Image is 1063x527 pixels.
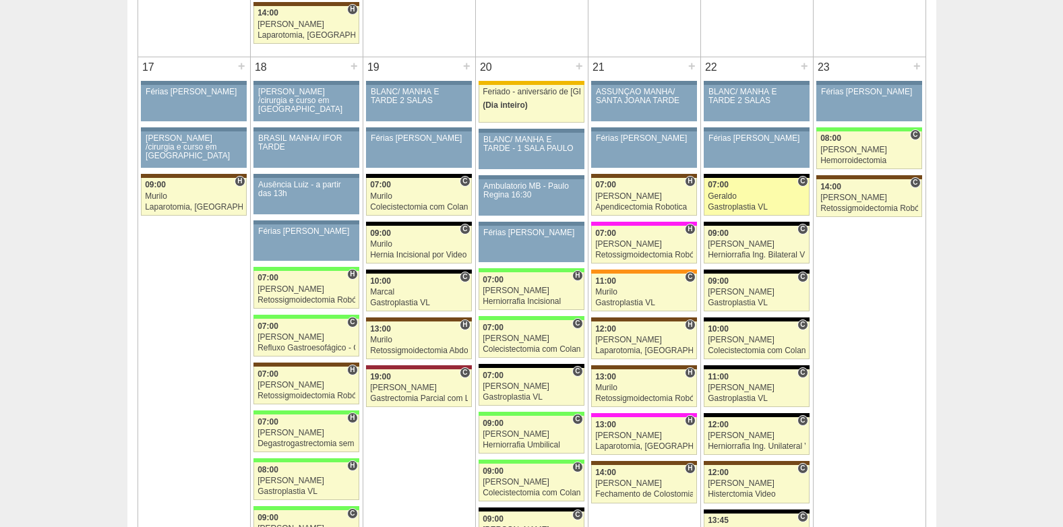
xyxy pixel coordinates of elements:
[704,461,809,465] div: Key: Santa Joana
[253,6,359,44] a: H 14:00 [PERSON_NAME] Laparotomia, [GEOGRAPHIC_DATA], Drenagem, Bridas VL
[257,20,355,29] div: [PERSON_NAME]
[479,81,584,85] div: Key: Feriado
[595,420,616,429] span: 13:00
[461,57,473,75] div: +
[257,513,278,522] span: 09:00
[685,272,695,282] span: Consultório
[704,178,809,216] a: C 07:00 Geraldo Gastroplastia VL
[253,174,359,178] div: Key: Aviso
[253,458,359,462] div: Key: Brasil
[708,240,806,249] div: [PERSON_NAME]
[257,487,355,496] div: Gastroplastia VL
[483,478,580,487] div: [PERSON_NAME]
[708,479,806,488] div: [PERSON_NAME]
[483,334,580,343] div: [PERSON_NAME]
[483,275,504,284] span: 07:00
[253,506,359,510] div: Key: Brasil
[821,88,917,96] div: Férias [PERSON_NAME]
[347,508,357,519] span: Consultório
[479,368,584,406] a: C 07:00 [PERSON_NAME] Gastroplastia VL
[591,274,696,311] a: C 11:00 Murilo Gastroplastia VL
[820,156,918,165] div: Hemorroidectomia
[685,367,695,378] span: Hospital
[708,372,729,381] span: 11:00
[253,2,359,6] div: Key: Santa Joana
[483,418,504,428] span: 09:00
[370,299,468,307] div: Gastroplastia VL
[483,135,580,153] div: BLANC/ MANHÃ E TARDE - 1 SALA PAULO
[483,323,504,332] span: 07:00
[483,382,580,391] div: [PERSON_NAME]
[708,468,729,477] span: 12:00
[704,413,809,417] div: Key: Blanc
[708,299,806,307] div: Gastroplastia VL
[479,412,584,416] div: Key: Brasil
[257,8,278,18] span: 14:00
[370,251,468,259] div: Hernia Incisional por Video
[145,192,243,201] div: Murilo
[370,383,468,392] div: [PERSON_NAME]
[708,88,805,105] div: BLANC/ MANHÃ E TARDE 2 SALAS
[591,174,696,178] div: Key: Santa Joana
[708,394,806,403] div: Gastroplastia VL
[253,81,359,85] div: Key: Aviso
[910,177,920,188] span: Consultório
[820,146,918,154] div: [PERSON_NAME]
[572,270,582,281] span: Hospital
[708,180,729,189] span: 07:00
[476,57,497,77] div: 20
[479,460,584,464] div: Key: Brasil
[371,134,467,143] div: Férias [PERSON_NAME]
[816,81,921,85] div: Key: Aviso
[595,240,693,249] div: [PERSON_NAME]
[820,204,918,213] div: Retossigmoidectomia Robótica
[596,88,692,105] div: ASSUNÇÃO MANHÃ/ SANTA JOANA TARDE
[704,465,809,503] a: C 12:00 [PERSON_NAME] Histerctomia Video
[704,222,809,226] div: Key: Blanc
[483,88,580,96] div: Feriado - aniversário de [GEOGRAPHIC_DATA]
[595,490,693,499] div: Fechamento de Colostomia ou Enterostomia
[483,514,504,524] span: 09:00
[704,174,809,178] div: Key: Blanc
[366,274,471,311] a: C 10:00 Marcal Gastroplastia VL
[370,228,391,238] span: 09:00
[460,176,470,187] span: Consultório
[591,413,696,417] div: Key: Pro Matre
[366,131,471,168] a: Férias [PERSON_NAME]
[253,85,359,121] a: [PERSON_NAME] /cirurgia e curso em [GEOGRAPHIC_DATA]
[483,345,580,354] div: Colecistectomia com Colangiografia VL
[483,182,580,199] div: Ambulatorio MB - Paulo Regina 16:30
[591,85,696,121] a: ASSUNÇÃO MANHÃ/ SANTA JOANA TARDE
[686,57,698,75] div: +
[595,394,693,403] div: Retossigmoidectomia Robótica
[572,318,582,329] span: Consultório
[595,251,693,259] div: Retossigmoidectomia Robótica
[797,272,808,282] span: Consultório
[704,81,809,85] div: Key: Aviso
[816,127,921,131] div: Key: Brasil
[820,133,841,143] span: 08:00
[814,57,834,77] div: 23
[816,175,921,179] div: Key: Santa Joana
[701,57,722,77] div: 22
[253,319,359,356] a: C 07:00 [PERSON_NAME] Refluxo Gastroesofágico - Cirurgia VL
[708,134,805,143] div: Férias [PERSON_NAME]
[366,321,471,359] a: H 13:00 Murilo Retossigmoidectomia Abdominal VL
[591,81,696,85] div: Key: Aviso
[910,129,920,140] span: Consultório
[253,220,359,224] div: Key: Aviso
[591,226,696,263] a: H 07:00 [PERSON_NAME] Retossigmoidectomia Robótica
[253,462,359,500] a: H 08:00 [PERSON_NAME] Gastroplastia VL
[685,224,695,235] span: Hospital
[704,417,809,455] a: C 12:00 [PERSON_NAME] Herniorrafia Ing. Unilateral VL
[708,431,806,440] div: [PERSON_NAME]
[257,285,355,294] div: [PERSON_NAME]
[685,176,695,187] span: Hospital
[595,431,693,440] div: [PERSON_NAME]
[257,417,278,427] span: 07:00
[799,57,810,75] div: +
[797,511,808,522] span: Consultório
[911,57,923,75] div: +
[595,180,616,189] span: 07:00
[370,276,391,286] span: 10:00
